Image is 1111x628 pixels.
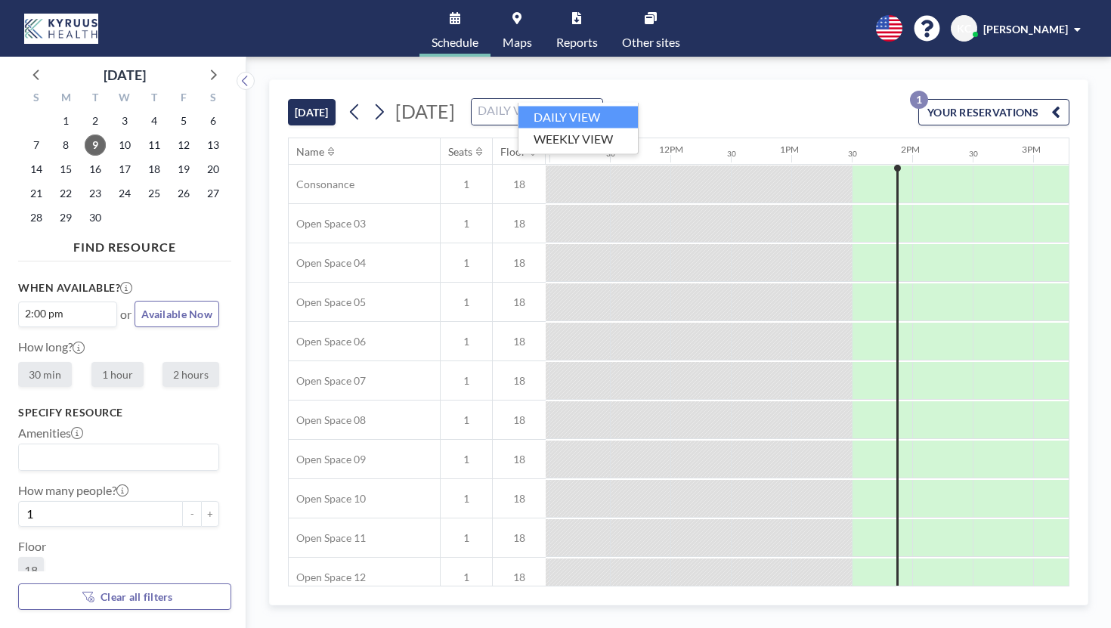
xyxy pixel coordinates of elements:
[85,159,106,180] span: Tuesday, September 16, 2025
[24,14,98,44] img: organization-logo
[101,590,173,603] span: Clear all filters
[67,305,108,322] input: Search for option
[22,89,51,109] div: S
[55,135,76,156] span: Monday, September 8, 2025
[727,149,736,159] div: 30
[289,335,366,348] span: Open Space 06
[26,159,47,180] span: Sunday, September 14, 2025
[135,301,219,327] button: Available Now
[296,145,324,159] div: Name
[957,22,971,36] span: KC
[901,144,920,155] div: 2PM
[85,183,106,204] span: Tuesday, September 23, 2025
[85,207,106,228] span: Tuesday, September 30, 2025
[198,89,227,109] div: S
[500,145,526,159] div: Floor
[441,571,492,584] span: 1
[441,256,492,270] span: 1
[203,110,224,131] span: Saturday, September 6, 2025
[55,110,76,131] span: Monday, September 1, 2025
[120,307,132,322] span: or
[110,89,140,109] div: W
[18,583,231,610] button: Clear all filters
[173,135,194,156] span: Friday, September 12, 2025
[441,374,492,388] span: 1
[289,374,366,388] span: Open Space 07
[173,159,194,180] span: Friday, September 19, 2025
[1022,144,1041,155] div: 3PM
[289,217,366,230] span: Open Space 03
[19,444,218,470] div: Search for option
[55,183,76,204] span: Monday, September 22, 2025
[203,135,224,156] span: Saturday, September 13, 2025
[203,159,224,180] span: Saturday, September 20, 2025
[441,295,492,309] span: 1
[441,413,492,427] span: 1
[659,144,683,155] div: 12PM
[91,362,144,387] label: 1 hour
[556,36,598,48] span: Reports
[441,453,492,466] span: 1
[622,36,680,48] span: Other sites
[289,571,366,584] span: Open Space 12
[85,110,106,131] span: Tuesday, September 2, 2025
[55,207,76,228] span: Monday, September 29, 2025
[144,183,165,204] span: Thursday, September 25, 2025
[81,89,110,109] div: T
[18,362,72,387] label: 30 min
[983,23,1068,36] span: [PERSON_NAME]
[448,145,472,159] div: Seats
[114,135,135,156] span: Wednesday, September 10, 2025
[432,36,478,48] span: Schedule
[18,539,46,554] label: Floor
[114,159,135,180] span: Wednesday, September 17, 2025
[493,374,546,388] span: 18
[493,413,546,427] span: 18
[910,91,928,109] p: 1
[441,492,492,506] span: 1
[85,135,106,156] span: Tuesday, September 9, 2025
[493,335,546,348] span: 18
[18,234,231,255] h4: FIND RESOURCE
[104,64,146,85] div: [DATE]
[493,453,546,466] span: 18
[144,135,165,156] span: Thursday, September 11, 2025
[289,413,366,427] span: Open Space 08
[493,531,546,545] span: 18
[493,492,546,506] span: 18
[203,183,224,204] span: Saturday, September 27, 2025
[441,217,492,230] span: 1
[55,159,76,180] span: Monday, September 15, 2025
[493,256,546,270] span: 18
[183,501,201,527] button: -
[288,99,336,125] button: [DATE]
[18,339,85,354] label: How long?
[493,295,546,309] span: 18
[51,89,81,109] div: M
[114,110,135,131] span: Wednesday, September 3, 2025
[18,425,83,441] label: Amenities
[18,406,219,419] h3: Specify resource
[173,183,194,204] span: Friday, September 26, 2025
[20,447,210,467] input: Search for option
[472,99,602,125] div: Search for option
[493,178,546,191] span: 18
[780,144,799,155] div: 1PM
[26,183,47,204] span: Sunday, September 21, 2025
[169,89,198,109] div: F
[144,110,165,131] span: Thursday, September 4, 2025
[139,89,169,109] div: T
[289,531,366,545] span: Open Space 11
[26,207,47,228] span: Sunday, September 28, 2025
[918,99,1069,125] button: YOUR RESERVATIONS1
[289,492,366,506] span: Open Space 10
[473,102,583,122] input: Search for option
[969,149,978,159] div: 30
[289,178,354,191] span: Consonance
[24,563,38,578] span: 18
[19,302,116,325] div: Search for option
[26,135,47,156] span: Sunday, September 7, 2025
[114,183,135,204] span: Wednesday, September 24, 2025
[162,362,219,387] label: 2 hours
[141,308,212,320] span: Available Now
